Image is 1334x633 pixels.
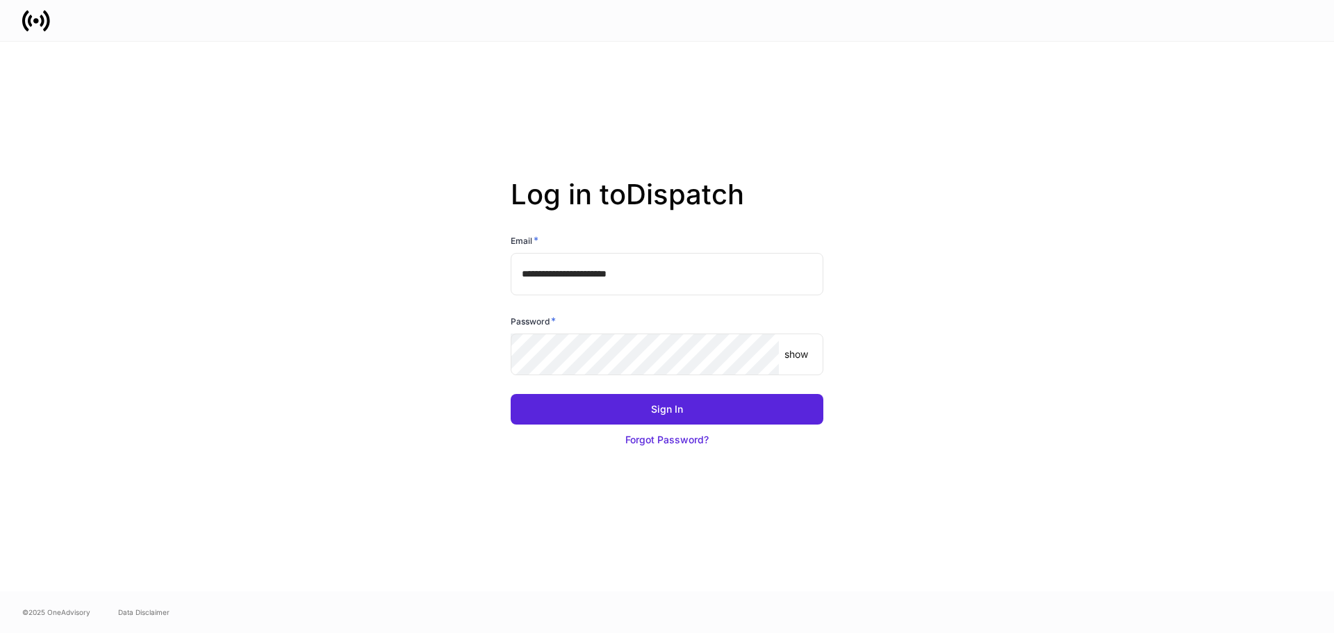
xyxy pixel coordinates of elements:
span: © 2025 OneAdvisory [22,607,90,618]
h6: Password [511,314,556,328]
div: Sign In [651,402,683,416]
div: Forgot Password? [625,433,709,447]
button: Forgot Password? [511,425,823,455]
h2: Log in to Dispatch [511,178,823,233]
p: show [784,347,808,361]
h6: Email [511,233,538,247]
a: Data Disclaimer [118,607,170,618]
button: Sign In [511,394,823,425]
